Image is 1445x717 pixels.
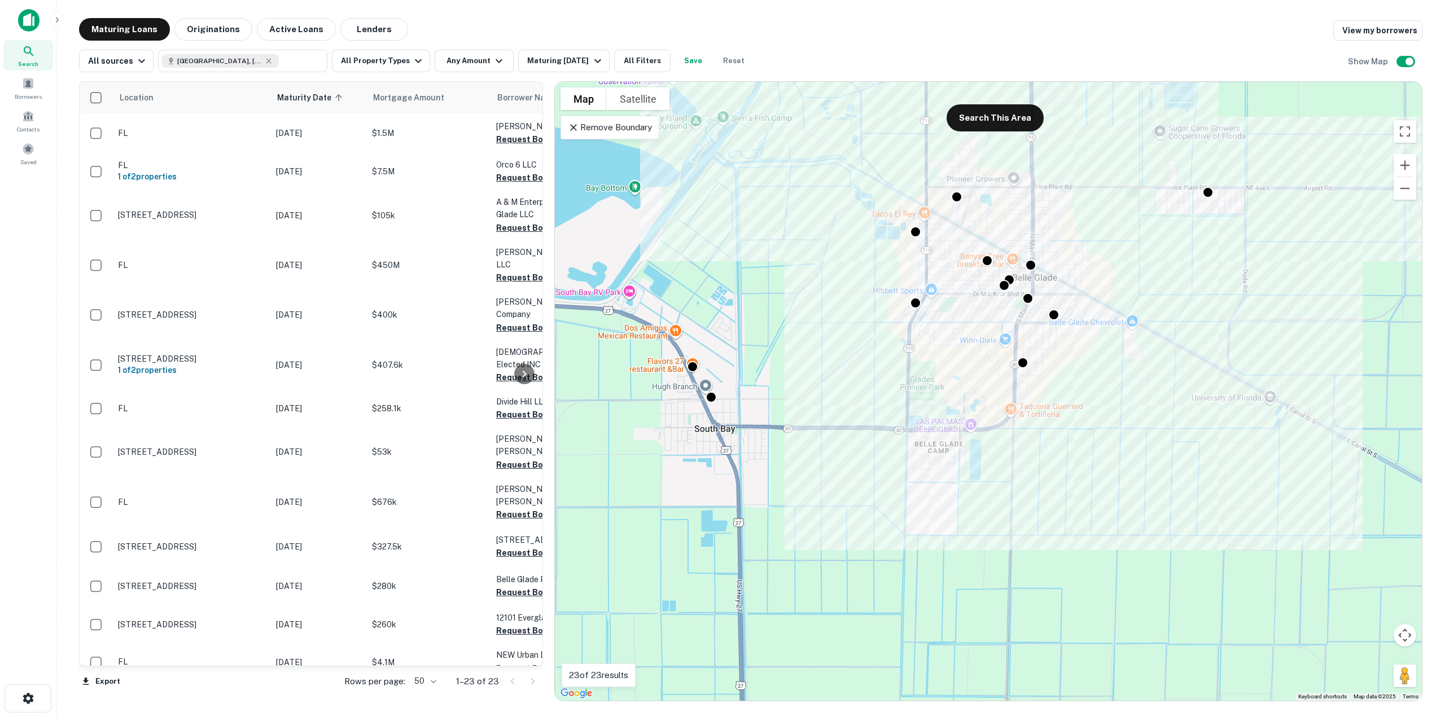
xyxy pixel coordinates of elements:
[340,18,408,41] button: Lenders
[15,92,42,101] span: Borrowers
[276,656,361,668] p: [DATE]
[518,50,609,72] button: Maturing [DATE]
[1333,20,1422,41] a: View my borrowers
[276,165,361,178] p: [DATE]
[276,618,361,631] p: [DATE]
[373,91,459,104] span: Mortgage Amount
[496,612,609,624] p: 12101 Everglades ST LLC
[372,496,485,508] p: $676k
[496,483,609,508] p: [PERSON_NAME] [PERSON_NAME]
[496,546,588,560] button: Request Borrower Info
[569,668,628,682] p: 23 of 23 results
[118,210,265,220] p: [STREET_ADDRESS]
[118,128,265,138] p: FL
[118,657,265,667] p: FL
[1394,177,1416,200] button: Zoom out
[372,446,485,458] p: $53k
[496,458,588,472] button: Request Borrower Info
[276,209,361,222] p: [DATE]
[276,446,361,458] p: [DATE]
[270,82,366,113] th: Maturity Date
[276,309,361,321] p: [DATE]
[276,359,361,371] p: [DATE]
[118,447,265,457] p: [STREET_ADDRESS]
[607,87,669,110] button: Show satellite imagery
[372,656,485,668] p: $4.1M
[372,402,485,415] p: $258.1k
[112,82,270,113] th: Location
[496,171,588,184] button: Request Borrower Info
[1354,693,1396,700] span: Map data ©2025
[614,50,671,72] button: All Filters
[496,408,588,421] button: Request Borrower Info
[558,686,595,701] img: Google
[568,121,652,134] p: Remove Boundary
[118,364,265,376] h6: 1 of 2 properties
[276,259,361,271] p: [DATE]
[435,50,514,72] button: Any Amount
[491,82,615,113] th: Borrower Name
[496,395,609,408] p: Divide Hill LLC
[1348,55,1390,68] h6: Show Map
[558,686,595,701] a: Open this area in Google Maps (opens a new window)
[372,540,485,553] p: $327.5k
[496,196,609,221] p: A & M Enterprises Of Belle Glade LLC
[1389,627,1445,681] iframe: Chat Widget
[947,104,1044,131] button: Search This Area
[79,50,154,72] button: All sources
[496,159,609,171] p: Orco 6 LLC
[276,402,361,415] p: [DATE]
[496,573,609,586] p: Belle Glade PF LLC
[277,91,346,104] span: Maturity Date
[344,675,405,688] p: Rows per page:
[496,649,609,661] p: NEW Urban Dakota LLC
[88,54,148,68] div: All sources
[496,371,588,384] button: Request Borrower Info
[496,296,609,320] p: [PERSON_NAME] OIL Company
[496,221,588,235] button: Request Borrower Info
[276,496,361,508] p: [DATE]
[1394,154,1416,177] button: Zoom in
[496,120,609,133] p: [PERSON_NAME]
[276,580,361,592] p: [DATE]
[496,321,588,335] button: Request Borrower Info
[496,346,609,371] p: [DEMOGRAPHIC_DATA] Elected INC
[497,91,557,104] span: Borrower Name
[18,9,40,32] img: capitalize-icon.png
[496,508,588,521] button: Request Borrower Info
[496,271,588,284] button: Request Borrower Info
[496,246,609,271] p: [PERSON_NAME] Acad FL LLC
[372,209,485,222] p: $105k
[118,581,265,591] p: [STREET_ADDRESS]
[496,624,588,637] button: Request Borrower Info
[372,618,485,631] p: $260k
[118,160,265,170] p: FL
[716,50,752,72] button: Reset
[118,170,265,183] h6: 1 of 2 properties
[527,54,604,68] div: Maturing [DATE]
[372,127,485,139] p: $1.5M
[276,540,361,553] p: [DATE]
[3,138,53,169] a: Saved
[496,586,588,599] button: Request Borrower Info
[675,50,711,72] button: Save your search to get updates of matches that match your search criteria.
[372,580,485,592] p: $280k
[79,673,123,690] button: Export
[372,259,485,271] p: $450M
[372,309,485,321] p: $400k
[1394,120,1416,143] button: Toggle fullscreen view
[496,662,588,675] button: Request Borrower Info
[3,105,53,136] a: Contacts
[332,50,430,72] button: All Property Types
[18,59,38,68] span: Search
[257,18,336,41] button: Active Loans
[20,157,37,166] span: Saved
[118,403,265,414] p: FL
[1298,693,1347,701] button: Keyboard shortcuts
[118,542,265,552] p: [STREET_ADDRESS]
[118,497,265,507] p: FL
[3,73,53,103] a: Borrowers
[177,56,262,66] span: [GEOGRAPHIC_DATA], [GEOGRAPHIC_DATA]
